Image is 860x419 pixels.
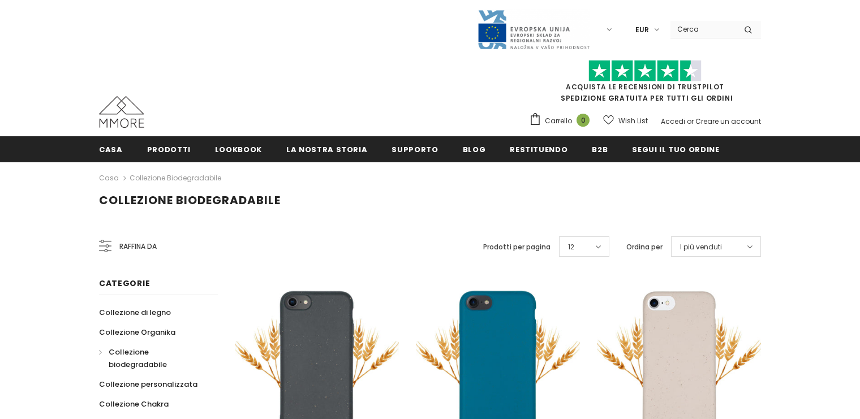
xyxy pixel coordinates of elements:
a: B2B [592,136,608,162]
span: Lookbook [215,144,262,155]
img: Casi MMORE [99,96,144,128]
span: EUR [635,24,649,36]
a: Segui il tuo ordine [632,136,719,162]
a: Carrello 0 [529,113,595,129]
a: Collezione personalizzata [99,374,197,394]
a: Collezione di legno [99,303,171,322]
a: Collezione biodegradabile [99,342,205,374]
input: Search Site [670,21,736,37]
a: Collezione Chakra [99,394,169,414]
span: Segui il tuo ordine [632,144,719,155]
span: Raffina da [119,240,157,253]
a: Lookbook [215,136,262,162]
span: or [687,116,694,126]
span: Collezione Chakra [99,399,169,409]
label: Ordina per [626,241,663,253]
span: Collezione personalizzata [99,379,197,390]
span: Blog [463,144,486,155]
img: Fidati di Pilot Stars [588,60,702,82]
span: I più venduti [680,241,722,253]
a: Creare un account [695,116,761,126]
a: Casa [99,136,123,162]
img: Javni Razpis [477,9,590,50]
span: SPEDIZIONE GRATUITA PER TUTTI GLI ORDINI [529,65,761,103]
span: Collezione Organika [99,327,175,338]
a: Collezione biodegradabile [130,173,221,183]
span: Collezione biodegradabile [109,347,167,370]
a: Acquista le recensioni di TrustPilot [566,82,724,92]
a: Blog [463,136,486,162]
span: Collezione biodegradabile [99,192,281,208]
a: Restituendo [510,136,567,162]
span: supporto [392,144,438,155]
span: Categorie [99,278,150,289]
a: Accedi [661,116,685,126]
a: Casa [99,171,119,185]
span: Carrello [545,115,572,127]
a: Wish List [603,111,648,131]
a: Prodotti [147,136,191,162]
label: Prodotti per pagina [483,241,551,253]
span: Collezione di legno [99,307,171,318]
a: Collezione Organika [99,322,175,342]
span: 12 [568,241,574,253]
a: La nostra storia [286,136,367,162]
span: Restituendo [510,144,567,155]
a: supporto [392,136,438,162]
span: Prodotti [147,144,191,155]
span: 0 [577,114,590,127]
span: B2B [592,144,608,155]
span: Casa [99,144,123,155]
span: La nostra storia [286,144,367,155]
a: Javni Razpis [477,24,590,34]
span: Wish List [618,115,648,127]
